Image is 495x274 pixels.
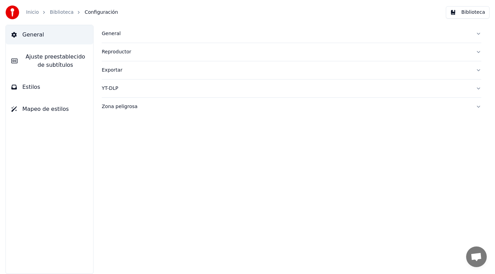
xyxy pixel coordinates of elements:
[85,9,118,16] span: Configuración
[50,9,74,16] a: Biblioteca
[102,25,481,43] button: General
[26,9,39,16] a: Inicio
[102,49,470,55] div: Reproductor
[102,98,481,116] button: Zona peligrosa
[6,25,93,44] button: General
[102,103,470,110] div: Zona peligrosa
[102,43,481,61] button: Reproductor
[23,53,88,69] span: Ajuste preestablecido de subtítulos
[26,9,118,16] nav: breadcrumb
[5,6,19,19] img: youka
[22,31,44,39] span: General
[6,77,93,97] button: Estilos
[102,61,481,79] button: Exportar
[22,105,69,113] span: Mapeo de estilos
[6,99,93,119] button: Mapeo de estilos
[102,67,470,74] div: Exportar
[102,85,470,92] div: YT-DLP
[466,246,487,267] a: Chat abierto
[6,47,93,75] button: Ajuste preestablecido de subtítulos
[446,6,489,19] button: Biblioteca
[102,80,481,97] button: YT-DLP
[102,30,470,37] div: General
[22,83,40,91] span: Estilos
